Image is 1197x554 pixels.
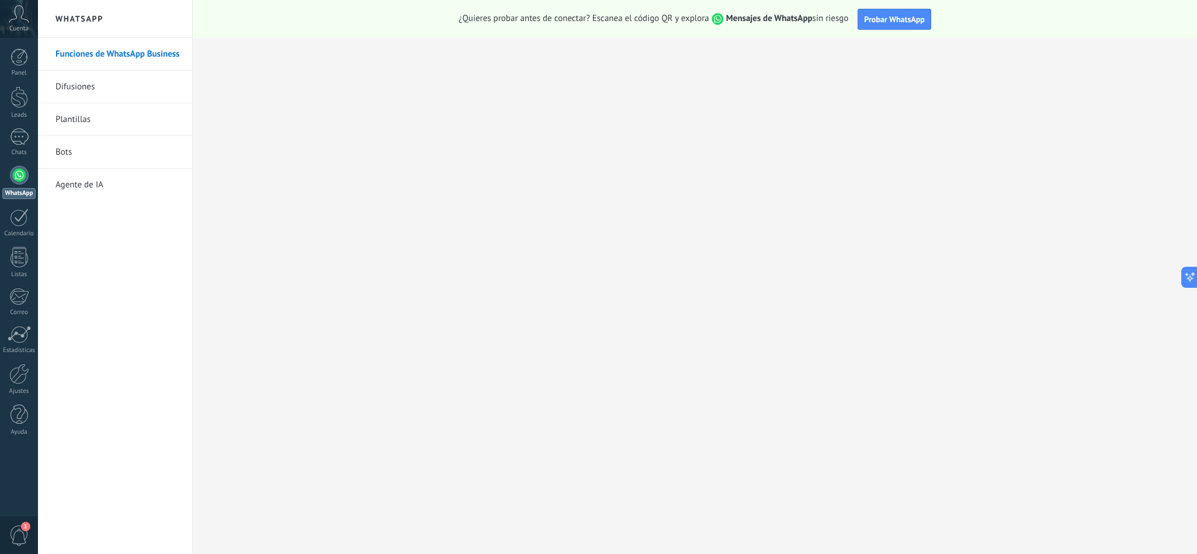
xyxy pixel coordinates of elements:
[2,428,36,436] div: Ayuda
[9,25,29,33] span: Cuenta
[2,309,36,316] div: Correo
[55,169,181,201] a: Agente de IA
[38,71,192,103] li: Difusiones
[38,169,192,201] li: Agente de IA
[726,13,813,24] strong: Mensajes de WhatsApp
[2,347,36,354] div: Estadísticas
[55,38,181,71] a: Funciones de WhatsApp Business
[858,9,931,30] button: Probar WhatsApp
[2,271,36,278] div: Listas
[2,230,36,238] div: Calendario
[21,522,30,531] span: 1
[2,149,36,156] div: Chats
[55,71,181,103] a: Difusiones
[864,14,925,25] span: Probar WhatsApp
[459,13,848,25] span: ¿Quieres probar antes de conectar? Escanea el código QR y explora sin riesgo
[55,103,181,136] a: Plantillas
[2,388,36,395] div: Ajustes
[2,112,36,119] div: Leads
[2,69,36,77] div: Panel
[38,136,192,169] li: Bots
[2,188,36,199] div: WhatsApp
[55,136,181,169] a: Bots
[38,38,192,71] li: Funciones de WhatsApp Business
[38,103,192,136] li: Plantillas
